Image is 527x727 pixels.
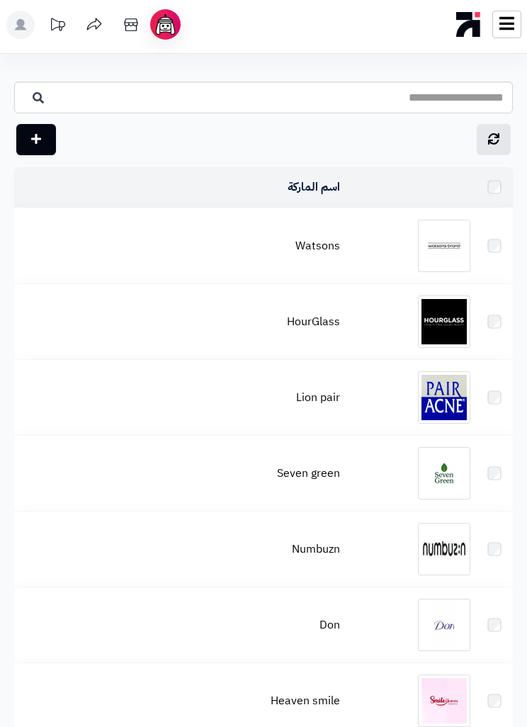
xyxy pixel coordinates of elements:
a: Numbuzn [292,541,340,558]
img: ai-face.png [153,12,178,37]
img: Numbuzn [418,523,470,575]
img: HourGlass [418,295,470,348]
a: Watsons [295,237,340,254]
img: Heaven smile [418,675,470,727]
img: Lion pair [418,371,470,424]
a: Lion pair [296,389,340,406]
a: اسم الماركة [288,179,340,196]
a: Seven green [277,465,340,482]
a: Heaven smile [271,692,340,709]
a: Don [319,616,340,633]
a: تحديثات المنصة [40,11,75,43]
img: Watsons [418,220,470,272]
img: Seven green [418,447,470,500]
img: logo-mobile.png [456,9,481,40]
a: HourGlass [287,313,340,330]
img: Don [418,599,470,651]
